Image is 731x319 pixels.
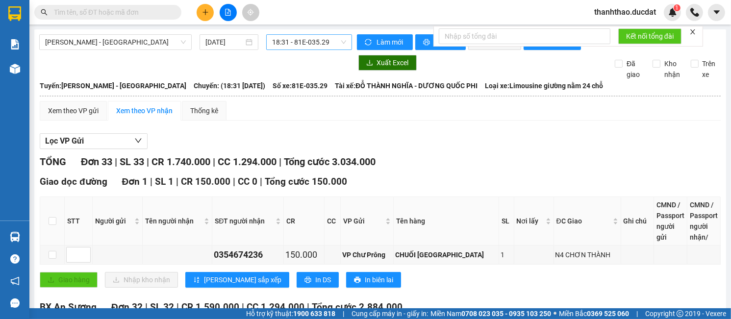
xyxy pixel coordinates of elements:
span: | [176,176,178,187]
div: CMND / Passport người nhận/ [690,199,718,243]
input: 12/08/2025 [205,37,244,48]
button: downloadNhập kho nhận [105,272,178,288]
div: VP Chư Prông [342,249,392,260]
th: Tên hàng [394,197,499,245]
span: printer [423,39,431,47]
span: aim [247,9,254,16]
span: SL 1 [155,176,174,187]
span: Gia Lai - Sài Gòn [45,35,186,49]
span: download [366,59,373,67]
span: | [307,301,309,313]
button: syncLàm mới [357,34,413,50]
span: | [176,301,179,313]
span: In biên lai [365,274,393,285]
img: logo-vxr [8,6,21,21]
span: [PERSON_NAME] sắp xếp [204,274,281,285]
span: CC 0 [238,176,257,187]
span: message [10,298,20,308]
button: sort-ascending[PERSON_NAME] sắp xếp [185,272,289,288]
div: Xem theo VP gửi [48,105,99,116]
strong: 1900 633 818 [293,310,335,318]
b: Tuyến: [PERSON_NAME] - [GEOGRAPHIC_DATA] [40,82,186,90]
span: Tổng cước 3.034.000 [284,156,376,168]
span: SĐT người nhận [215,216,274,226]
button: printerIn phơi [415,34,466,50]
span: Giao dọc đường [40,176,107,187]
span: Đơn 32 [111,301,143,313]
div: N4 CHƠN THÀNH [555,249,619,260]
span: copyright [677,310,683,317]
span: thanhthao.ducdat [586,6,664,18]
span: printer [354,276,361,284]
span: 18:31 - 81E-035.29 [272,35,346,49]
img: solution-icon [10,39,20,49]
span: | [343,308,344,319]
span: ĐC Giao [556,216,611,226]
span: ⚪️ [554,312,556,316]
span: Làm mới [377,37,405,48]
th: SL [499,197,514,245]
span: close [689,28,696,35]
span: Kho nhận [660,58,684,80]
span: CR 1.740.000 [151,156,210,168]
span: TỔNG [40,156,66,168]
span: In DS [315,274,331,285]
span: Hỗ trợ kỹ thuật: [246,308,335,319]
span: Tổng cước 2.884.000 [312,301,403,313]
span: Cung cấp máy in - giấy in: [352,308,428,319]
span: | [147,156,149,168]
th: CC [325,197,341,245]
button: printerIn biên lai [346,272,401,288]
div: CHUỐI [GEOGRAPHIC_DATA] [395,249,497,260]
span: Xuất Excel [377,57,409,68]
th: Ghi chú [621,197,654,245]
img: icon-new-feature [668,8,677,17]
span: | [115,156,117,168]
span: | [213,156,215,168]
span: Miền Bắc [559,308,629,319]
span: CR 150.000 [181,176,230,187]
span: CR 1.590.000 [181,301,239,313]
span: Nơi lấy [517,216,544,226]
span: Số xe: 81E-035.29 [273,80,328,91]
span: Tổng cước 150.000 [265,176,347,187]
input: Tìm tên, số ĐT hoặc mã đơn [54,7,170,18]
span: Chuyến: (18:31 [DATE]) [194,80,265,91]
div: 0354674236 [214,248,282,262]
button: plus [197,4,214,21]
button: caret-down [708,4,725,21]
div: Thống kê [190,105,218,116]
span: search [41,9,48,16]
span: Loại xe: Limousine giường nằm 24 chỗ [485,80,603,91]
img: phone-icon [690,8,699,17]
button: printerIn DS [297,272,339,288]
span: Tên người nhận [145,216,202,226]
span: CC 1.294.000 [247,301,304,313]
td: 0354674236 [212,245,284,265]
img: warehouse-icon [10,232,20,242]
input: Nhập số tổng đài [439,28,610,44]
button: aim [242,4,259,21]
span: | [242,301,244,313]
span: Trên xe [699,58,721,80]
span: SL 32 [150,301,174,313]
span: notification [10,276,20,286]
span: BX An Sương [40,301,97,313]
span: down [134,137,142,145]
div: 1 [501,249,512,260]
span: Miền Nam [430,308,551,319]
th: CR [284,197,324,245]
sup: 1 [674,4,681,11]
span: Người gửi [95,216,132,226]
span: CC 1.294.000 [218,156,277,168]
span: caret-down [712,8,721,17]
span: question-circle [10,254,20,264]
span: SL 33 [120,156,144,168]
strong: 0708 023 035 - 0935 103 250 [461,310,551,318]
button: Lọc VP Gửi [40,133,148,149]
div: Xem theo VP nhận [116,105,173,116]
span: | [260,176,262,187]
th: STT [65,197,93,245]
span: Lọc VP Gửi [45,135,84,147]
button: uploadGiao hàng [40,272,98,288]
